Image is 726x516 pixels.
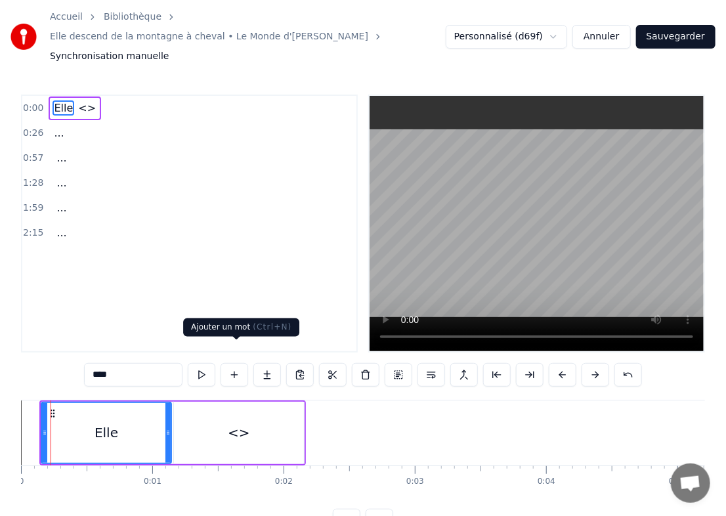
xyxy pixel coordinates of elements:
[55,175,68,190] span: ...
[50,11,83,24] a: Accueil
[275,477,293,487] div: 0:02
[228,423,250,442] div: <>
[19,477,24,487] div: 0
[11,24,37,50] img: youka
[50,50,169,63] span: Synchronisation manuelle
[23,152,43,165] span: 0:57
[23,177,43,190] span: 1:28
[23,102,43,115] span: 0:00
[671,463,710,503] div: Ouvrir le chat
[104,11,161,24] a: Bibliothèque
[144,477,161,487] div: 0:01
[636,25,715,49] button: Sauvegarder
[23,226,43,240] span: 2:15
[53,100,74,116] span: Elle
[538,477,555,487] div: 0:04
[55,225,68,240] span: ...
[50,30,368,43] a: Elle descend de la montagne à cheval • Le Monde d'[PERSON_NAME]
[572,25,630,49] button: Annuler
[183,318,299,337] div: Ajouter un mot
[53,125,65,140] span: ...
[669,477,687,487] div: 0:05
[50,11,446,63] nav: breadcrumb
[77,100,97,116] span: <>
[55,150,68,165] span: ...
[95,423,118,442] div: Elle
[406,477,424,487] div: 0:03
[23,127,43,140] span: 0:26
[23,202,43,215] span: 1:59
[55,200,68,215] span: ...
[253,322,291,332] span: ( Ctrl+N )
